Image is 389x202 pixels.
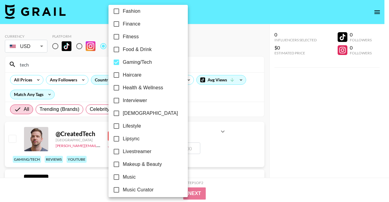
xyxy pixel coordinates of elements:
span: Lifestyle [123,122,141,130]
span: Makeup & Beauty [123,161,162,168]
span: Lipsync [123,135,139,142]
span: Livestreamer [123,148,151,155]
span: Health & Wellness [123,84,163,91]
iframe: Drift Widget Chat Controller [359,172,382,195]
span: Gaming/Tech [123,59,152,66]
span: Finance [123,20,140,28]
span: Fitness [123,33,139,40]
span: Fashion [123,8,140,15]
span: Haircare [123,71,142,79]
span: Interviewer [123,97,147,104]
span: Food & Drink [123,46,152,53]
span: [DEMOGRAPHIC_DATA] [123,110,178,117]
span: Music Curator [123,186,154,193]
span: Music [123,173,136,181]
